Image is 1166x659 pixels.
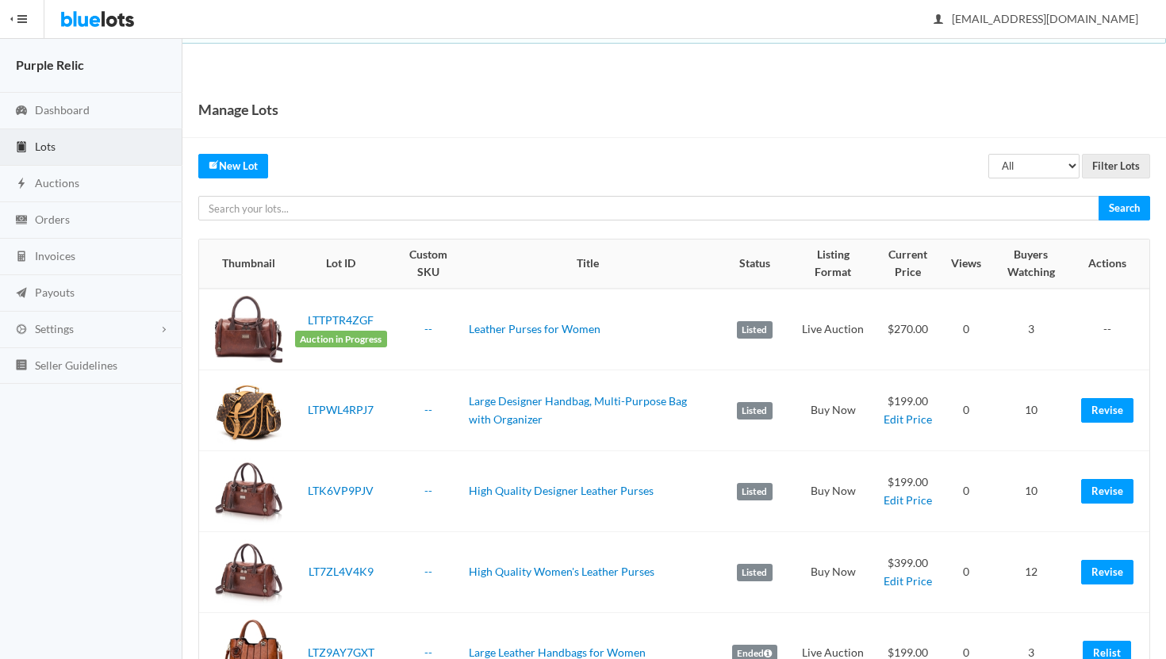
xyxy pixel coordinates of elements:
[737,483,773,500] label: Listed
[1082,154,1150,178] input: Filter Lots
[35,249,75,262] span: Invoices
[934,12,1138,25] span: [EMAIL_ADDRESS][DOMAIN_NAME]
[988,370,1075,451] td: 10
[13,140,29,155] ion-icon: clipboard
[13,104,29,119] ion-icon: speedometer
[930,13,946,28] ion-icon: person
[871,532,944,613] td: $399.00
[424,403,432,416] a: --
[209,159,219,170] ion-icon: create
[13,250,29,265] ion-icon: calculator
[884,574,932,588] a: Edit Price
[13,177,29,192] ion-icon: flash
[16,57,84,72] strong: Purple Relic
[35,322,74,335] span: Settings
[988,239,1075,289] th: Buyers Watching
[469,484,654,497] a: High Quality Designer Leather Purses
[945,370,988,451] td: 0
[871,451,944,532] td: $199.00
[796,289,872,370] td: Live Auction
[35,176,79,190] span: Auctions
[35,213,70,226] span: Orders
[988,451,1075,532] td: 10
[424,322,432,335] a: --
[424,646,432,659] a: --
[469,565,654,578] a: High Quality Women's Leather Purses
[871,370,944,451] td: $199.00
[945,289,988,370] td: 0
[393,239,462,289] th: Custom SKU
[871,239,944,289] th: Current Price
[35,358,117,372] span: Seller Guidelines
[737,564,773,581] label: Listed
[13,213,29,228] ion-icon: cash
[945,532,988,613] td: 0
[988,289,1075,370] td: 3
[884,412,932,426] a: Edit Price
[884,493,932,507] a: Edit Price
[1081,560,1133,584] a: Revise
[198,154,268,178] a: createNew Lot
[1099,196,1150,220] input: Search
[289,239,393,289] th: Lot ID
[198,98,278,121] h1: Manage Lots
[1075,289,1149,370] td: --
[295,331,387,348] span: Auction in Progress
[871,289,944,370] td: $270.00
[35,103,90,117] span: Dashboard
[737,402,773,420] label: Listed
[988,532,1075,613] td: 12
[714,239,796,289] th: Status
[945,451,988,532] td: 0
[308,403,374,416] a: LTPWL4RPJ7
[308,646,374,659] a: LTZ9AY7GXT
[13,358,29,374] ion-icon: list box
[13,286,29,301] ion-icon: paper plane
[13,323,29,338] ion-icon: cog
[796,239,872,289] th: Listing Format
[737,321,773,339] label: Listed
[1081,479,1133,504] a: Revise
[35,140,56,153] span: Lots
[35,285,75,299] span: Payouts
[796,370,872,451] td: Buy Now
[308,484,374,497] a: LTK6VP9PJV
[796,451,872,532] td: Buy Now
[308,313,374,327] a: LTTPTR4ZGF
[1081,398,1133,423] a: Revise
[309,565,374,578] a: LT7ZL4V4K9
[796,532,872,613] td: Buy Now
[945,239,988,289] th: Views
[424,565,432,578] a: --
[198,196,1099,220] input: Search your lots...
[199,239,289,289] th: Thumbnail
[462,239,713,289] th: Title
[469,394,687,426] a: Large Designer Handbag, Multi-Purpose Bag with Organizer
[469,646,646,659] a: Large Leather Handbags for Women
[424,484,432,497] a: --
[469,322,600,335] a: Leather Purses for Women
[1075,239,1149,289] th: Actions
